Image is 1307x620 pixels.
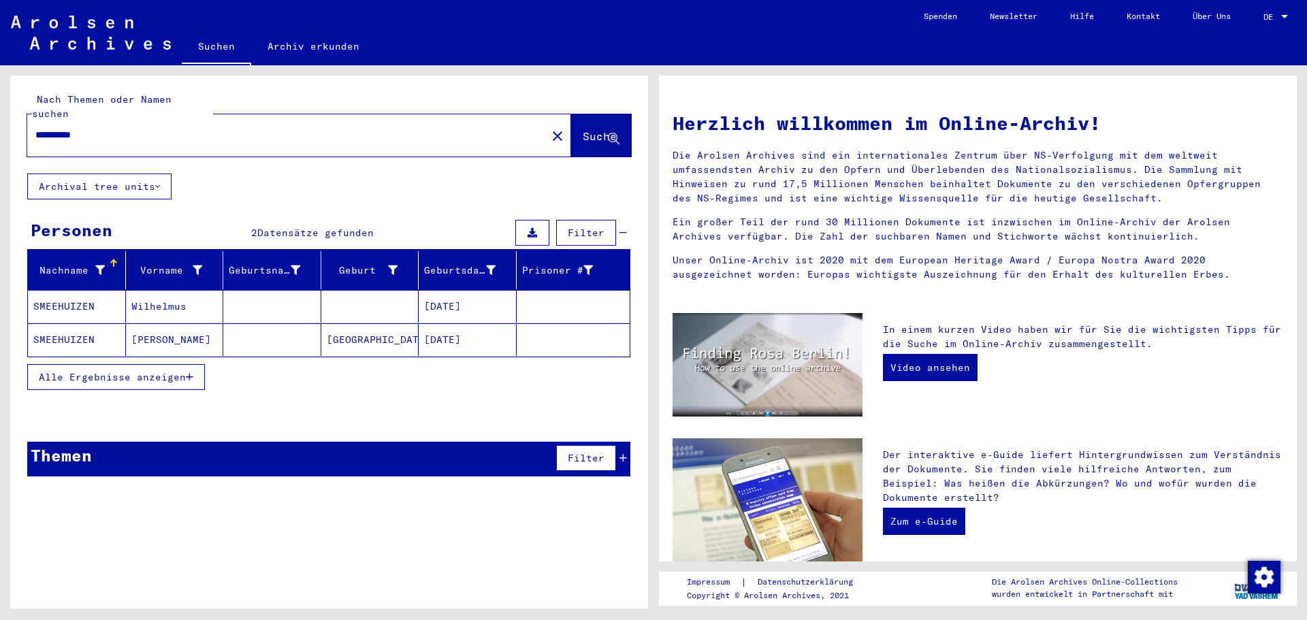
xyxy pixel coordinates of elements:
p: In einem kurzen Video haben wir für Sie die wichtigsten Tipps für die Suche im Online-Archiv zusa... [883,323,1283,351]
p: Unser Online-Archiv ist 2020 mit dem European Heritage Award / Europa Nostra Award 2020 ausgezeic... [673,253,1283,282]
a: Video ansehen [883,354,978,381]
div: Geburtsname [229,263,300,278]
mat-cell: [DATE] [419,290,517,323]
div: Personen [31,218,112,242]
mat-cell: SMEEHUIZEN [28,323,126,356]
div: Nachname [33,259,125,281]
img: Zustimmung ändern [1248,561,1280,593]
img: eguide.jpg [673,438,862,565]
mat-icon: close [549,128,566,144]
span: 2 [251,227,257,239]
button: Filter [556,445,616,471]
div: Vorname [131,263,203,278]
mat-header-cell: Nachname [28,251,126,289]
span: Filter [568,452,604,464]
div: Geburtsdatum [424,259,516,281]
div: Nachname [33,263,105,278]
p: Copyright © Arolsen Archives, 2021 [687,589,869,602]
button: Clear [544,122,571,149]
p: Die Arolsen Archives sind ein internationales Zentrum über NS-Verfolgung mit dem weltweit umfasse... [673,148,1283,206]
mat-cell: [PERSON_NAME] [126,323,224,356]
a: Archiv erkunden [251,30,376,63]
button: Archival tree units [27,174,172,199]
mat-cell: [DATE] [419,323,517,356]
div: | [687,575,869,589]
mat-cell: Wilhelmus [126,290,224,323]
a: Zum e-Guide [883,508,965,535]
span: Datensätze gefunden [257,227,374,239]
div: Prisoner # [522,259,614,281]
mat-header-cell: Geburtsname [223,251,321,289]
div: Vorname [131,259,223,281]
div: Themen [31,443,92,468]
a: Datenschutzerklärung [747,575,869,589]
img: video.jpg [673,313,862,417]
mat-header-cell: Geburtsdatum [419,251,517,289]
div: Geburtsname [229,259,321,281]
mat-header-cell: Vorname [126,251,224,289]
button: Alle Ergebnisse anzeigen [27,364,205,390]
h1: Herzlich willkommen im Online-Archiv! [673,109,1283,137]
div: Geburt‏ [327,259,419,281]
a: Impressum [687,575,741,589]
div: Geburt‏ [327,263,398,278]
mat-cell: SMEEHUIZEN [28,290,126,323]
button: Suche [571,114,631,157]
mat-label: Nach Themen oder Namen suchen [32,93,172,120]
p: Der interaktive e-Guide liefert Hintergrundwissen zum Verständnis der Dokumente. Sie finden viele... [883,448,1283,505]
span: Suche [583,129,617,143]
a: Suchen [182,30,251,65]
span: DE [1263,12,1278,22]
span: Alle Ergebnisse anzeigen [39,371,186,383]
span: Filter [568,227,604,239]
p: Ein großer Teil der rund 30 Millionen Dokumente ist inzwischen im Online-Archiv der Arolsen Archi... [673,215,1283,244]
img: Arolsen_neg.svg [11,16,171,50]
div: Geburtsdatum [424,263,496,278]
mat-header-cell: Geburt‏ [321,251,419,289]
img: yv_logo.png [1231,571,1282,605]
mat-cell: [GEOGRAPHIC_DATA] [321,323,419,356]
mat-header-cell: Prisoner # [517,251,630,289]
button: Filter [556,220,616,246]
div: Prisoner # [522,263,594,278]
p: Die Arolsen Archives Online-Collections [992,576,1178,588]
p: wurden entwickelt in Partnerschaft mit [992,588,1178,600]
